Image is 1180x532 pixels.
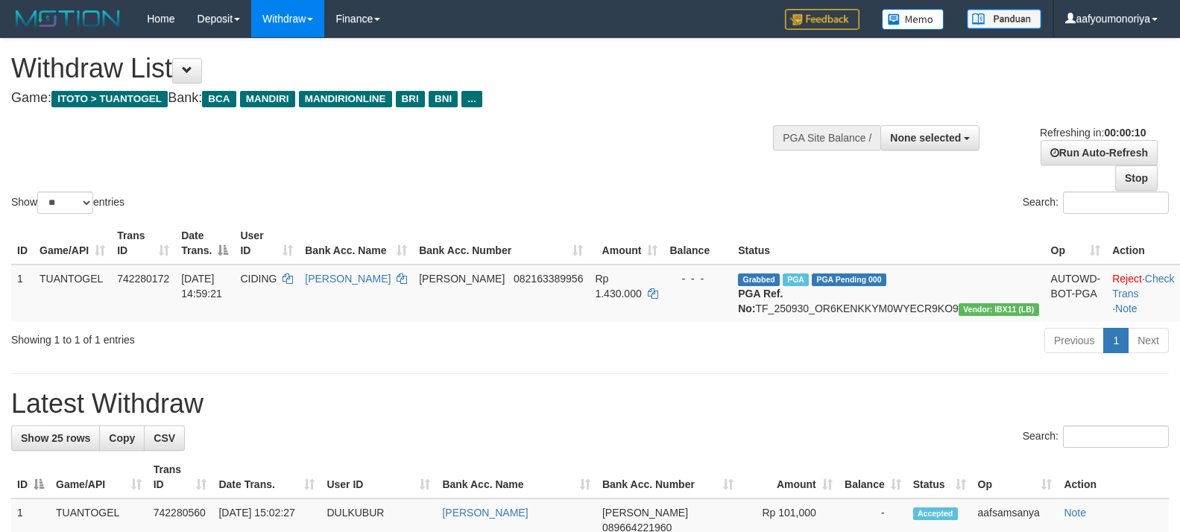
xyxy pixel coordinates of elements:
[181,273,222,300] span: [DATE] 14:59:21
[154,432,175,444] span: CSV
[1112,273,1142,285] a: Reject
[785,9,859,30] img: Feedback.jpg
[396,91,425,107] span: BRI
[212,456,321,498] th: Date Trans.: activate to sort column ascending
[880,125,979,151] button: None selected
[11,222,34,265] th: ID
[111,222,175,265] th: Trans ID: activate to sort column ascending
[839,456,907,498] th: Balance: activate to sort column ascending
[812,273,886,286] span: PGA Pending
[1045,222,1107,265] th: Op: activate to sort column ascending
[1041,140,1158,165] a: Run Auto-Refresh
[732,265,1044,322] td: TF_250930_OR6KENKKYM0WYECR9KO9
[11,425,100,451] a: Show 25 rows
[109,432,135,444] span: Copy
[959,303,1039,316] span: Vendor URL: https://dashboard.q2checkout.com/secure
[1040,127,1146,139] span: Refreshing in:
[514,273,583,285] span: Copy 082163389956 to clipboard
[1023,191,1169,214] label: Search:
[1063,191,1169,214] input: Search:
[11,191,124,214] label: Show entries
[602,507,688,519] span: [PERSON_NAME]
[1115,165,1158,191] a: Stop
[1063,425,1169,448] input: Search:
[1112,273,1174,300] a: Check Trans
[890,132,961,144] span: None selected
[175,222,234,265] th: Date Trans.: activate to sort column descending
[461,91,482,107] span: ...
[1044,328,1104,353] a: Previous
[1023,425,1169,448] label: Search:
[413,222,589,265] th: Bank Acc. Number: activate to sort column ascending
[589,222,663,265] th: Amount: activate to sort column ascending
[442,507,528,519] a: [PERSON_NAME]
[117,273,169,285] span: 742280172
[11,7,124,30] img: MOTION_logo.png
[11,265,34,322] td: 1
[1104,127,1146,139] strong: 00:00:10
[11,389,1169,419] h1: Latest Withdraw
[21,432,90,444] span: Show 25 rows
[202,91,236,107] span: BCA
[429,91,458,107] span: BNI
[1128,328,1169,353] a: Next
[51,91,168,107] span: ITOTO > TUANTOGEL
[972,456,1058,498] th: Op: activate to sort column ascending
[37,191,93,214] select: Showentries
[1103,328,1129,353] a: 1
[663,222,732,265] th: Balance
[34,265,111,322] td: TUANTOGEL
[596,456,739,498] th: Bank Acc. Number: activate to sort column ascending
[882,9,944,30] img: Button%20Memo.svg
[1106,265,1180,322] td: · ·
[669,271,726,286] div: - - -
[11,326,481,347] div: Showing 1 to 1 of 1 entries
[34,222,111,265] th: Game/API: activate to sort column ascending
[419,273,505,285] span: [PERSON_NAME]
[913,507,958,520] span: Accepted
[50,456,148,498] th: Game/API: activate to sort column ascending
[240,273,277,285] span: CIDING
[783,273,809,286] span: Marked by aafdream
[1058,456,1169,498] th: Action
[299,222,413,265] th: Bank Acc. Name: activate to sort column ascending
[595,273,641,300] span: Rp 1.430.000
[436,456,596,498] th: Bank Acc. Name: activate to sort column ascending
[1106,222,1180,265] th: Action
[739,456,839,498] th: Amount: activate to sort column ascending
[11,456,50,498] th: ID: activate to sort column descending
[1115,303,1138,314] a: Note
[907,456,972,498] th: Status: activate to sort column ascending
[738,288,783,314] b: PGA Ref. No:
[144,425,185,451] a: CSV
[148,456,213,498] th: Trans ID: activate to sort column ascending
[234,222,299,265] th: User ID: activate to sort column ascending
[1064,507,1086,519] a: Note
[11,54,772,83] h1: Withdraw List
[299,91,392,107] span: MANDIRIONLINE
[99,425,145,451] a: Copy
[1045,265,1107,322] td: AUTOWD-BOT-PGA
[305,273,391,285] a: [PERSON_NAME]
[321,456,436,498] th: User ID: activate to sort column ascending
[773,125,880,151] div: PGA Site Balance /
[11,91,772,106] h4: Game: Bank:
[967,9,1041,29] img: panduan.png
[738,273,780,286] span: Grabbed
[240,91,295,107] span: MANDIRI
[732,222,1044,265] th: Status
